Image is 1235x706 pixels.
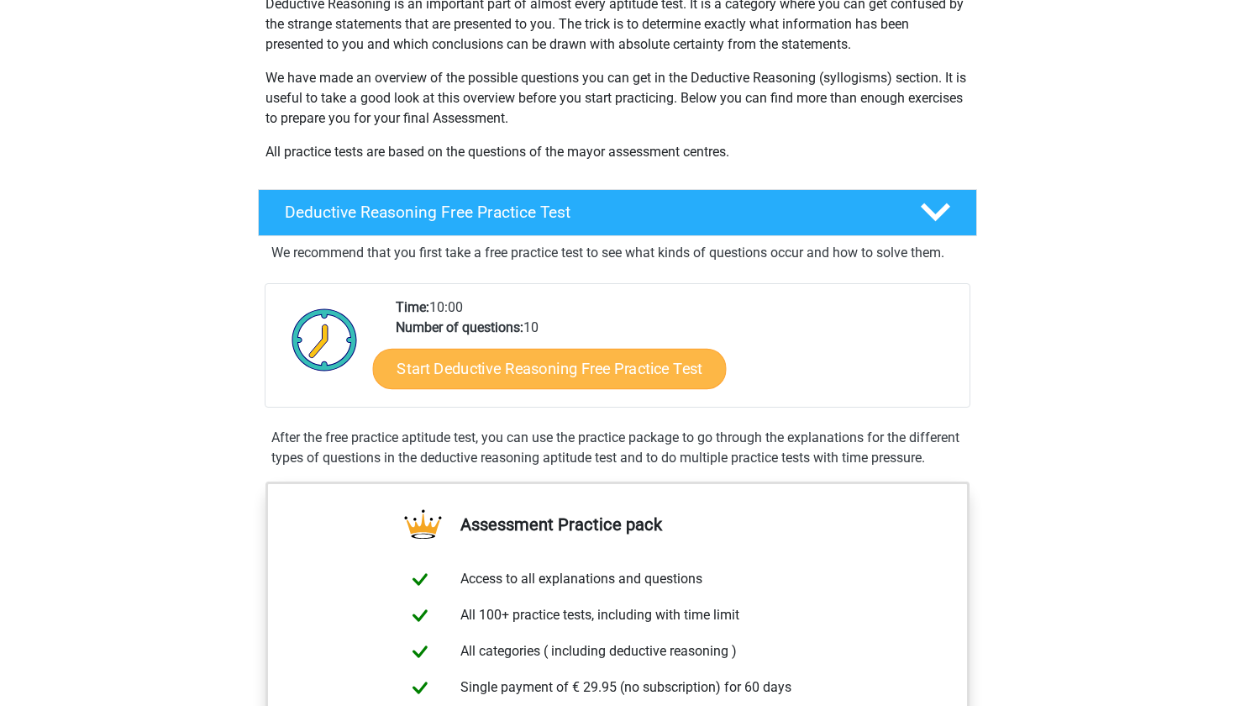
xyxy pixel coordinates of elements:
a: Deductive Reasoning Free Practice Test [251,189,984,236]
b: Number of questions: [396,319,523,335]
h4: Deductive Reasoning Free Practice Test [285,203,893,222]
p: All practice tests are based on the questions of the mayor assessment centres. [265,142,970,162]
p: We have made an overview of the possible questions you can get in the Deductive Reasoning (syllog... [265,68,970,129]
img: Clock [282,298,367,382]
div: After the free practice aptitude test, you can use the practice package to go through the explana... [265,428,970,468]
p: We recommend that you first take a free practice test to see what kinds of questions occur and ho... [271,243,964,263]
a: Start Deductive Reasoning Free Practice Test [373,348,727,388]
b: Time: [396,299,429,315]
div: 10:00 10 [383,298,969,407]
